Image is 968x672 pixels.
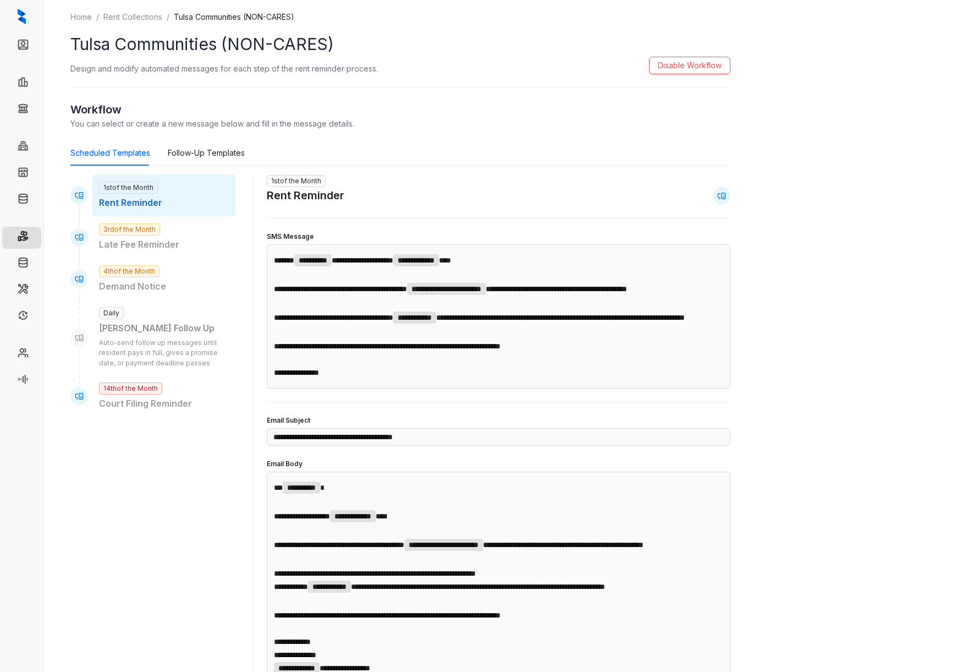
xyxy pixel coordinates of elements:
[267,175,326,187] span: 1st of the Month
[267,187,344,204] h2: Rent Reminder
[70,32,730,57] h1: Tulsa Communities (NON-CARES)
[2,370,41,392] li: Voice AI
[2,163,41,185] li: Units
[2,227,41,249] li: Rent Collections
[267,232,730,242] h4: SMS Message
[99,321,229,335] div: [PERSON_NAME] Follow Up
[99,182,158,194] span: 1st of the Month
[2,136,41,159] li: Communities
[18,9,26,24] img: logo
[99,196,229,210] p: Rent Reminder
[167,11,169,23] li: /
[101,11,164,23] a: Rent Collections
[2,306,41,328] li: Renewals
[649,57,730,74] button: Disable Workflow
[99,383,162,395] span: 14th of the Month
[2,343,41,365] li: Team
[168,147,245,159] div: Follow-Up Templates
[2,280,41,302] li: Maintenance
[99,397,229,411] p: Court Filing Reminder
[2,99,41,121] li: Collections
[267,416,730,426] h4: Email Subject
[99,280,229,293] p: Demand Notice
[99,223,160,236] span: 3rd of the Month
[70,147,150,159] div: Scheduled Templates
[658,59,722,72] span: Disable Workflow
[70,118,730,129] p: You can select or create a new message below and fill in the message details.
[70,101,730,118] h2: Workflow
[99,307,124,319] span: Daily
[2,189,41,211] li: Knowledge
[2,35,41,57] li: Leads
[68,11,94,23] a: Home
[267,459,730,469] h4: Email Body
[99,238,229,252] p: Late Fee Reminder
[70,63,378,74] p: Design and modify automated messages for each step of the rent reminder process.
[2,253,41,275] li: Move Outs
[99,338,229,369] p: Auto-send follow up messages until resident pays in full, gives a promise date, or payment deadli...
[2,73,41,95] li: Leasing
[174,11,294,23] li: Tulsa Communities (NON-CARES)
[99,265,159,277] span: 4th of the Month
[96,11,99,23] li: /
